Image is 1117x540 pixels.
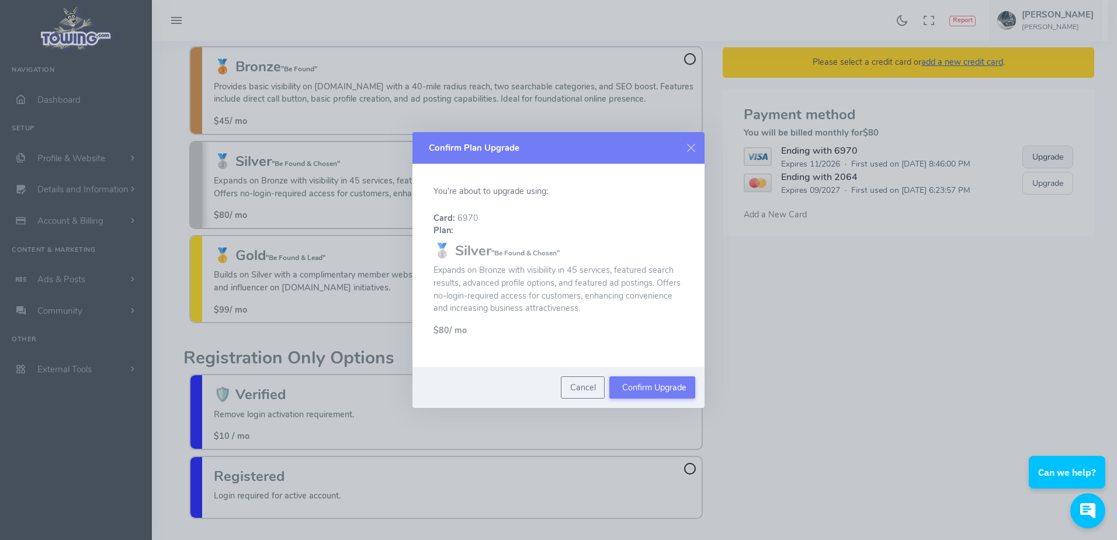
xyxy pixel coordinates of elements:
p: Expands on Bronze with visibility in 45 services, featured search results, advanced profile optio... [433,264,684,314]
h5: Confirm Plan Upgrade [422,141,519,154]
button: Confirm Upgrade [609,376,695,399]
h3: 🥈 Silver [433,243,684,258]
button: Cancel [561,376,605,399]
strong: Plan: [433,224,453,236]
button: Close [682,139,700,157]
span: 6970 [457,212,478,224]
span: / mo [433,324,467,336]
span: $80 [433,324,449,336]
p: You’re about to upgrade using: [433,185,684,198]
small: "Be Found & Chosen" [491,248,560,258]
strong: Card: [433,212,455,224]
iframe: Conversations [1020,424,1117,540]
